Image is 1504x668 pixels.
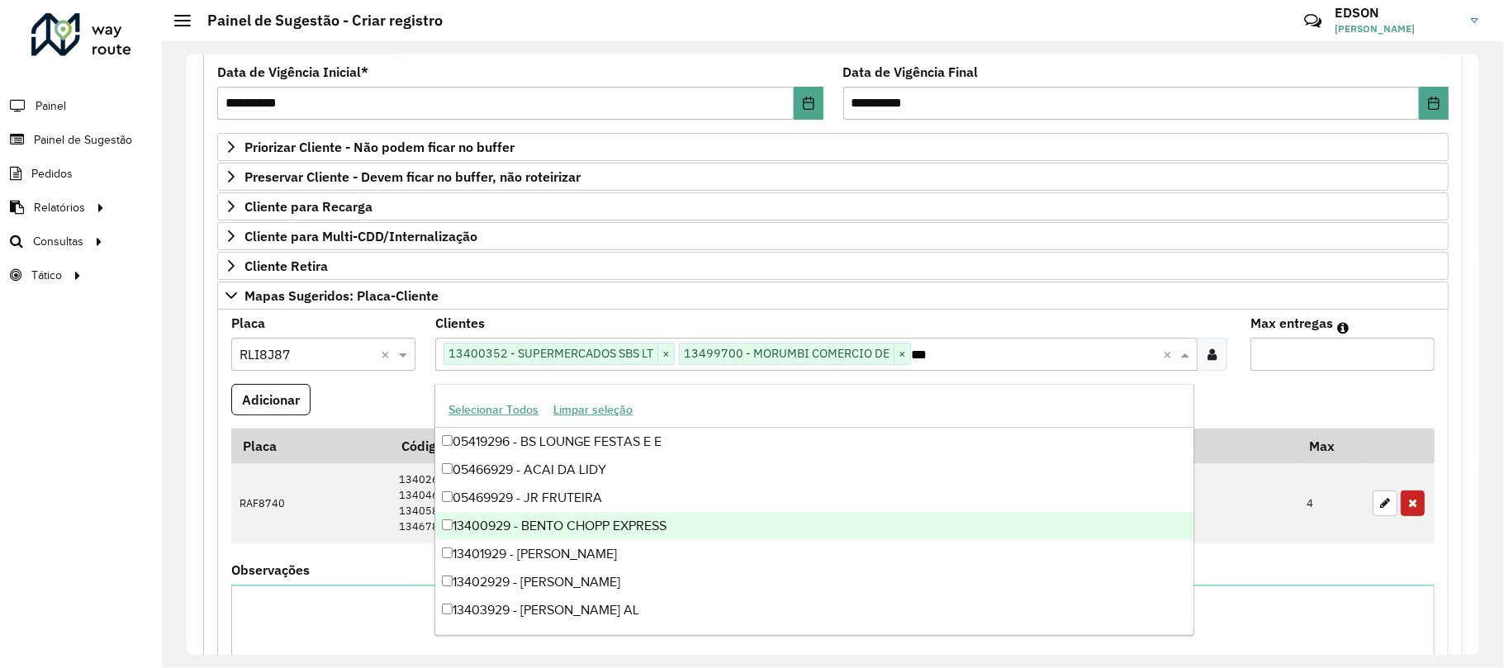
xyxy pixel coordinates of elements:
a: Cliente para Multi-CDD/Internalização [217,222,1449,250]
span: Pedidos [31,165,73,182]
a: Contato Rápido [1295,3,1331,39]
th: Placa [231,429,390,463]
span: Clear all [1163,344,1177,364]
span: Relatórios [34,199,85,216]
label: Placa [231,313,265,333]
h3: EDSON [1335,5,1459,21]
span: × [657,344,674,364]
th: Código Cliente [390,429,808,463]
div: 13401929 - [PERSON_NAME] [435,540,1193,568]
span: Clear all [381,344,395,364]
button: Choose Date [1419,87,1449,120]
ng-dropdown-panel: Options list [434,384,1193,636]
div: 13402929 - [PERSON_NAME] [435,568,1193,596]
span: 13499700 - MORUMBI COMERCIO DE [680,343,894,363]
a: Cliente Retira [217,252,1449,280]
div: 05419296 - BS LOUNGE FESTAS E E [435,428,1193,456]
span: Cliente para Multi-CDD/Internalização [244,230,477,243]
span: Cliente Retira [244,259,328,272]
div: 05466929 - ACAI DA LIDY [435,456,1193,484]
span: Consultas [33,233,83,250]
button: Choose Date [794,87,823,120]
td: 4 [1298,463,1364,543]
a: Mapas Sugeridos: Placa-Cliente [217,282,1449,310]
span: [PERSON_NAME] [1335,21,1459,36]
td: 13402670 13404672 13405853 13467860 [390,463,808,543]
a: Priorizar Cliente - Não podem ficar no buffer [217,133,1449,161]
span: Priorizar Cliente - Não podem ficar no buffer [244,140,515,154]
td: RAF8740 [231,463,390,543]
span: 13400352 - SUPERMERCADOS SBS LT [444,343,657,363]
span: × [894,344,910,364]
label: Observações [231,560,310,580]
h2: Painel de Sugestão - Criar registro [191,12,443,30]
div: 13400929 - BENTO CHOPP EXPRESS [435,512,1193,540]
button: Adicionar [231,384,311,415]
span: Tático [31,267,62,284]
span: Mapas Sugeridos: Placa-Cliente [244,289,439,302]
label: Max entregas [1250,313,1333,333]
button: Limpar seleção [546,397,640,423]
div: 13404929 - [PERSON_NAME] [435,624,1193,652]
span: Painel [36,97,66,115]
label: Data de Vigência Inicial [217,62,368,82]
span: Painel de Sugestão [34,131,132,149]
a: Cliente para Recarga [217,192,1449,220]
span: Cliente para Recarga [244,200,372,213]
div: 13403929 - [PERSON_NAME] AL [435,596,1193,624]
th: Max [1298,429,1364,463]
span: Preservar Cliente - Devem ficar no buffer, não roteirizar [244,170,581,183]
em: Máximo de clientes que serão colocados na mesma rota com os clientes informados [1337,321,1349,334]
div: 05469929 - JR FRUTEIRA [435,484,1193,512]
button: Selecionar Todos [441,397,546,423]
label: Data de Vigência Final [843,62,979,82]
a: Preservar Cliente - Devem ficar no buffer, não roteirizar [217,163,1449,191]
label: Clientes [435,313,485,333]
